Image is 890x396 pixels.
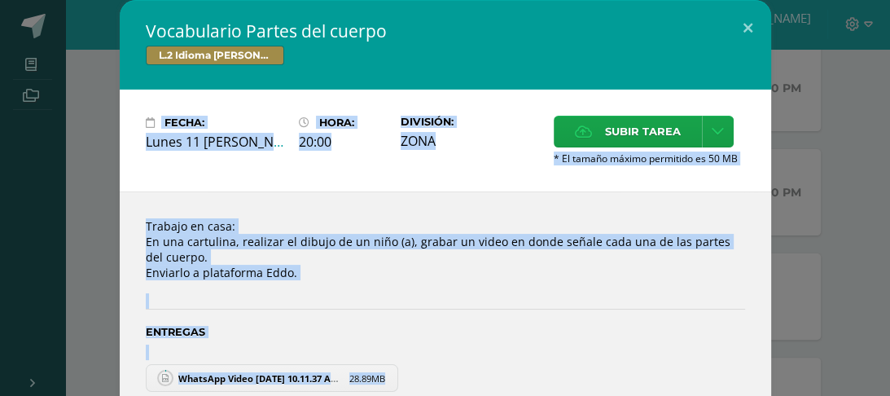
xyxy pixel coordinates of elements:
[146,364,399,392] a: WhatsApp Video 2025-08-11 at 10.11.37 AM.mp4
[164,117,204,129] span: Fecha:
[319,117,354,129] span: Hora:
[146,46,284,65] span: L.2 Idioma [PERSON_NAME]
[605,117,681,147] span: Subir tarea
[401,116,541,128] label: División:
[349,372,385,385] span: 28.89MB
[299,133,388,151] div: 20:00
[146,133,286,151] div: Lunes 11 [PERSON_NAME]
[170,372,349,385] span: WhatsApp Video [DATE] 10.11.37 AM.mp4
[401,132,541,150] div: ZONA
[554,152,745,165] span: * El tamaño máximo permitido es 50 MB
[146,326,745,338] label: Entregas
[146,20,745,42] h2: Vocabulario Partes del cuerpo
